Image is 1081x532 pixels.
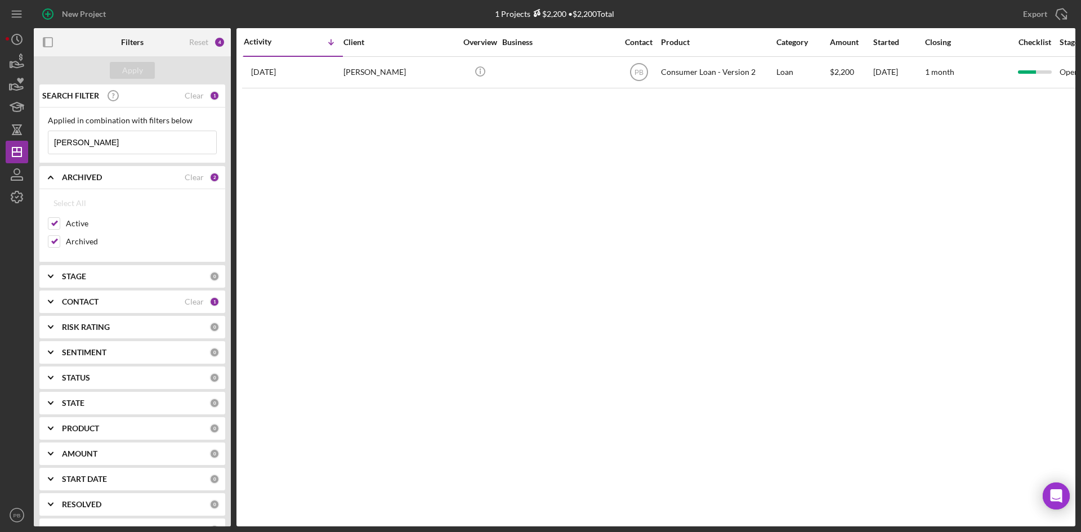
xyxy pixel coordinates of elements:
[1011,38,1058,47] div: Checklist
[62,272,86,281] b: STAGE
[343,57,456,87] div: [PERSON_NAME]
[1023,3,1047,25] div: Export
[48,192,92,214] button: Select All
[185,173,204,182] div: Clear
[502,38,615,47] div: Business
[62,348,106,357] b: SENTIMENT
[14,512,21,518] text: PB
[209,322,220,332] div: 0
[48,116,217,125] div: Applied in combination with filters below
[251,68,276,77] time: 2025-10-03 19:09
[53,192,86,214] div: Select All
[62,3,106,25] div: New Project
[618,38,660,47] div: Contact
[121,38,144,47] b: Filters
[185,91,204,100] div: Clear
[209,398,220,408] div: 0
[343,38,456,47] div: Client
[209,172,220,182] div: 2
[189,38,208,47] div: Reset
[661,57,774,87] div: Consumer Loan - Version 2
[66,218,217,229] label: Active
[1043,482,1070,509] div: Open Intercom Messenger
[873,38,924,47] div: Started
[776,57,829,87] div: Loan
[830,38,872,47] div: Amount
[122,62,143,79] div: Apply
[209,423,220,433] div: 0
[661,38,774,47] div: Product
[62,323,110,332] b: RISK RATING
[66,236,217,247] label: Archived
[110,62,155,79] button: Apply
[776,38,829,47] div: Category
[209,271,220,281] div: 0
[62,399,84,408] b: STATE
[62,373,90,382] b: STATUS
[925,38,1009,47] div: Closing
[530,9,566,19] div: $2,200
[209,373,220,383] div: 0
[873,57,924,87] div: [DATE]
[1012,3,1075,25] button: Export
[209,297,220,307] div: 1
[62,424,99,433] b: PRODUCT
[62,297,99,306] b: CONTACT
[62,500,101,509] b: RESOLVED
[209,91,220,101] div: 1
[830,67,854,77] span: $2,200
[62,173,102,182] b: ARCHIVED
[214,37,225,48] div: 4
[185,297,204,306] div: Clear
[209,499,220,509] div: 0
[42,91,99,100] b: SEARCH FILTER
[495,9,614,19] div: 1 Projects • $2,200 Total
[459,38,501,47] div: Overview
[634,69,643,77] text: PB
[62,475,107,484] b: START DATE
[244,37,293,46] div: Activity
[62,449,97,458] b: AMOUNT
[209,474,220,484] div: 0
[6,504,28,526] button: PB
[34,3,117,25] button: New Project
[209,347,220,357] div: 0
[209,449,220,459] div: 0
[925,67,954,77] time: 1 month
